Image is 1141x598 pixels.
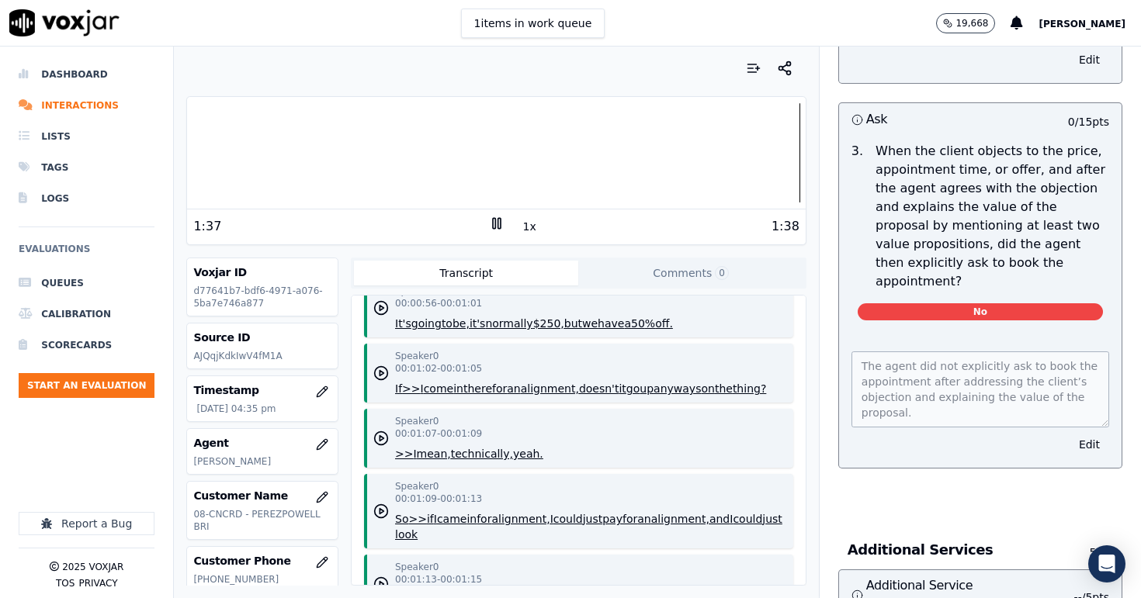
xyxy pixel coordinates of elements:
[955,17,988,29] p: 19,668
[395,415,439,427] p: Speaker 0
[411,316,442,331] button: going
[395,480,439,493] p: Speaker 0
[19,330,154,361] a: Scorecards
[408,511,426,527] button: >>
[19,240,154,268] h6: Evaluations
[858,303,1103,320] span: No
[193,435,331,451] h3: Agent
[78,577,117,589] button: Privacy
[701,381,714,396] button: on
[1039,19,1125,29] span: [PERSON_NAME]
[485,316,532,331] button: normally
[623,511,637,527] button: for
[434,511,437,527] button: I
[395,362,482,375] p: 00:01:02 - 00:01:05
[19,121,154,152] a: Lists
[848,540,1069,560] h3: Additional Services
[709,511,730,527] button: and
[193,382,331,398] h3: Timestamp
[193,455,331,468] p: [PERSON_NAME]
[513,446,543,461] button: yeah.
[413,446,416,461] button: I
[19,268,154,299] li: Queues
[637,511,650,527] button: an
[715,266,729,280] span: 0
[564,316,582,331] button: but
[19,152,154,183] li: Tags
[193,350,331,362] p: AJQqjKdkIwV4fM1A
[715,381,733,396] button: the
[451,446,513,461] button: technically,
[936,13,995,33] button: 19,668
[453,316,470,331] button: be,
[193,285,331,309] p: d77641b7-bdf6-4971-a076-5ba7e746a877
[193,508,331,533] p: 08-CNCRD - PEREZPOWELL BRI
[553,511,583,527] button: could
[453,381,463,396] button: in
[417,446,451,461] button: mean,
[521,381,579,396] button: alignment,
[492,381,507,396] button: for
[461,9,605,38] button: 1items in work queue
[578,261,803,285] button: Comments
[845,142,869,291] p: 3 .
[427,511,434,527] button: if
[598,316,624,331] button: have
[193,217,221,236] div: 1:37
[1070,49,1109,71] button: Edit
[936,13,1011,33] button: 19,668
[395,427,482,440] p: 00:01:07 - 00:01:09
[1070,434,1109,455] button: Edit
[9,9,120,36] img: voxjar logo
[733,381,766,396] button: thing?
[56,577,75,589] button: TOS
[619,381,626,396] button: it
[1069,544,1113,560] p: 5 pts
[651,511,709,527] button: alignment,
[395,561,439,573] p: Speaker 0
[463,381,492,396] button: there
[62,561,123,573] p: 2025 Voxjar
[402,381,420,396] button: >>
[395,316,411,331] button: It's
[442,316,453,331] button: to
[851,109,980,130] h3: Ask
[477,511,491,527] button: for
[395,381,402,396] button: If
[1039,14,1141,33] button: [PERSON_NAME]
[583,511,603,527] button: just
[470,316,486,331] button: it's
[193,264,331,280] h3: Voxjar ID
[19,183,154,214] li: Logs
[193,488,331,503] h3: Customer Name
[1068,114,1109,130] p: 0 / 15 pts
[19,373,154,398] button: Start an Evaluation
[395,446,413,461] button: >>
[762,511,782,527] button: just
[395,350,439,362] p: Speaker 0
[550,511,553,527] button: I
[645,316,655,331] button: %
[395,511,408,527] button: So
[395,493,482,505] p: 00:01:09 - 00:01:13
[654,381,701,396] button: anyways
[533,316,564,331] button: $250,
[395,297,482,309] p: 00:00:56 - 00:01:01
[19,512,154,535] button: Report a Bug
[354,261,578,285] button: Transcript
[631,316,645,331] button: 50
[491,511,550,527] button: alignment,
[582,316,598,331] button: we
[655,316,673,331] button: off.
[395,527,418,542] button: look
[1088,545,1125,582] div: Open Intercom Messenger
[466,511,477,527] button: in
[193,553,331,569] h3: Customer Phone
[19,90,154,121] a: Interactions
[507,381,520,396] button: an
[733,511,762,527] button: could
[640,381,654,396] button: up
